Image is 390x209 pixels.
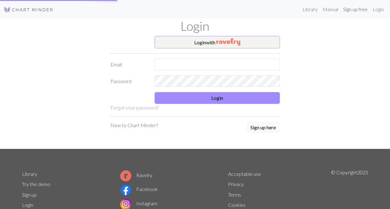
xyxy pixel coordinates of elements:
label: Password [107,75,151,87]
p: New to Chart Minder? [110,122,158,129]
a: Sign up [22,192,37,198]
a: Privacy [228,181,244,187]
a: Instagram [120,200,157,206]
a: Ravelry [120,172,152,178]
img: Logo [4,6,53,13]
a: Terms [228,192,241,198]
button: Loginwith [155,36,280,48]
a: Cookies [228,202,245,208]
a: Try the demo [22,181,50,187]
a: Sign up free [341,3,370,16]
button: Login [155,92,280,104]
a: Acceptable use [228,171,261,177]
a: Sign up here [246,122,280,134]
a: Login [370,3,386,16]
img: Facebook logo [120,184,131,195]
a: Library [300,3,320,16]
a: Forgot your password? [110,104,159,110]
button: Sign up here [246,122,280,133]
img: Ravelry logo [120,170,131,181]
img: Ravelry [216,38,240,46]
a: Library [22,171,37,177]
h1: Login [18,19,372,33]
a: Facebook [120,186,158,192]
a: Login [22,202,33,208]
label: Email [107,59,151,70]
a: Manual [320,3,341,16]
